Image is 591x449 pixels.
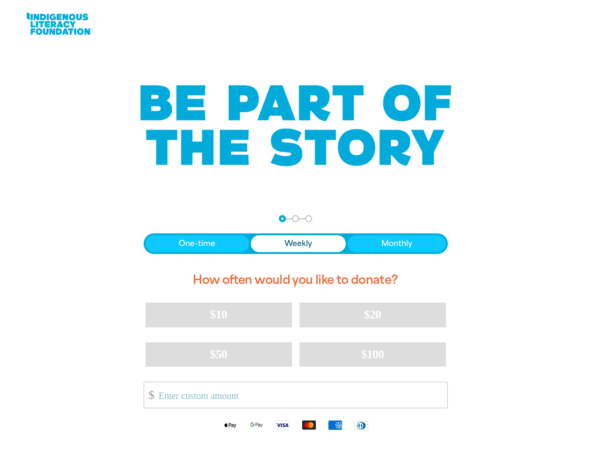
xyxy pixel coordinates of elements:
button: Navigate to step 2 of 3 to enter your details [292,215,299,222]
img: Be part of the story [132,66,460,185]
button: Navigate to step 3 of 3 to enter your payment details [305,215,312,222]
span: $50 [210,348,227,361]
span: Weekly [285,238,312,249]
button: One-time [146,235,249,252]
img: Diners Club logo [348,420,374,431]
h2: How often would you like to donate? [144,265,448,295]
button: Weekly [251,235,346,252]
span: $20 [364,308,381,321]
span: $100 [361,348,384,361]
div: Available payment methods [144,412,448,438]
img: American Express logo [322,420,348,430]
img: Google Pay logo [243,420,270,430]
button: Monthly [348,235,446,252]
button: $50 [146,342,292,367]
button: Navigate to step 1 of 3 to enter your donation amount [279,215,286,222]
span: $ [144,384,154,406]
img: Visa logo [270,420,296,430]
div: Donation frequency [144,233,448,254]
img: Apple Pay logo [217,420,243,430]
button: $100 [299,342,446,367]
button: $20 [299,303,446,327]
img: Mastercard logo [296,420,322,430]
span: One-time [179,238,215,249]
span: $10 [210,308,227,321]
button: $10 [146,303,292,327]
span: Monthly [381,238,412,249]
input: Enter custom amount [152,382,447,408]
